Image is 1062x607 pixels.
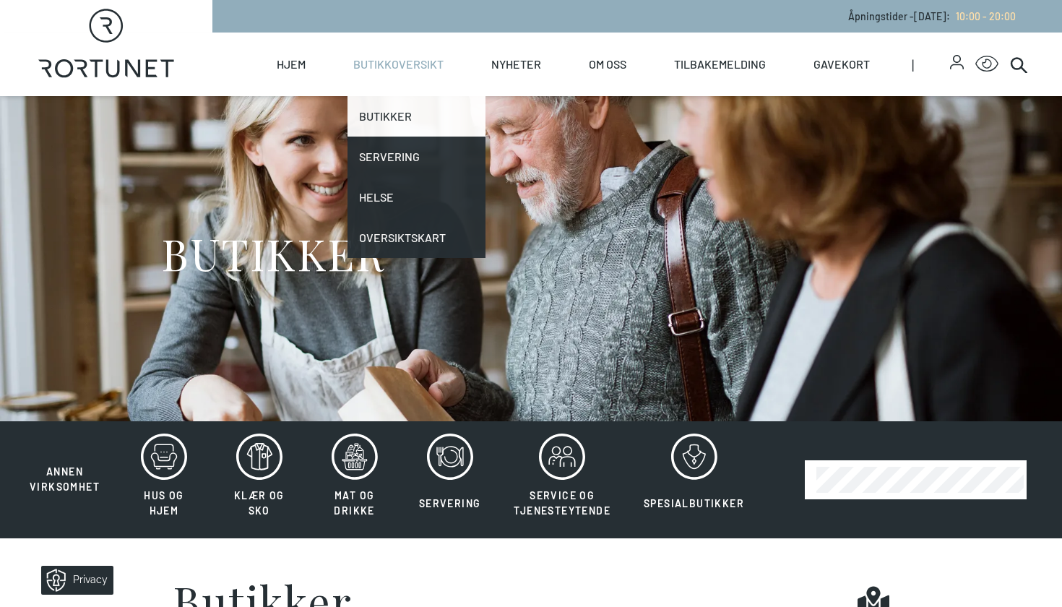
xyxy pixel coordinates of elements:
a: 10:00 - 20:00 [950,10,1016,22]
a: Gavekort [813,33,870,96]
button: Spesialbutikker [629,433,759,527]
p: Åpningstider - [DATE] : [848,9,1016,24]
span: Service og tjenesteytende [514,489,610,517]
a: Butikkoversikt [353,33,444,96]
button: Open Accessibility Menu [975,53,998,76]
button: Hus og hjem [118,433,210,527]
a: Oversiktskart [347,218,485,258]
span: 10:00 - 20:00 [956,10,1016,22]
button: Annen virksomhet [14,433,115,495]
a: Servering [347,137,485,177]
a: Hjem [277,33,306,96]
button: Service og tjenesteytende [498,433,626,527]
a: Helse [347,177,485,218]
a: Butikker [347,96,485,137]
iframe: Manage Preferences [14,561,132,600]
span: Hus og hjem [144,489,184,517]
span: Annen virksomhet [30,465,100,493]
span: | [912,33,950,96]
span: Klær og sko [234,489,285,517]
a: Tilbakemelding [674,33,766,96]
a: Nyheter [491,33,541,96]
button: Servering [404,433,496,527]
span: Mat og drikke [334,489,374,517]
h1: BUTIKKER [161,226,384,280]
span: Spesialbutikker [644,497,744,509]
a: Om oss [589,33,626,96]
button: Mat og drikke [308,433,401,527]
button: Klær og sko [213,433,306,527]
span: Servering [419,497,481,509]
